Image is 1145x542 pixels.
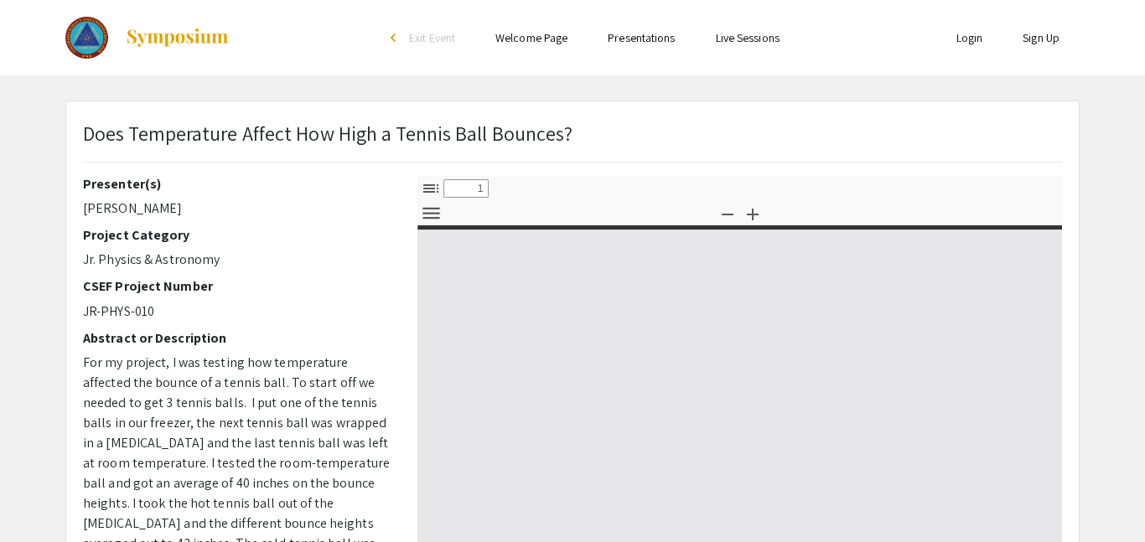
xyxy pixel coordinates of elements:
a: The 2023 Colorado Science & Engineering Fair [65,17,230,59]
a: Live Sessions [716,30,780,45]
h2: Presenter(s) [83,176,392,192]
span: Exit Event [409,30,455,45]
p: [PERSON_NAME] [83,199,392,219]
h2: Abstract or Description [83,330,392,346]
div: arrow_back_ios [391,33,401,43]
p: Does Temperature Affect How High a Tennis Ball Bounces? [83,118,573,148]
h2: CSEF Project Number [83,278,392,294]
a: Presentations [608,30,675,45]
button: Tools [417,201,445,225]
p: JR-PHYS-010 [83,302,392,322]
a: Sign Up [1023,30,1060,45]
a: Welcome Page [495,30,567,45]
img: The 2023 Colorado Science & Engineering Fair [65,17,108,59]
h2: Project Category [83,227,392,243]
button: Zoom In [738,201,767,225]
button: Zoom Out [713,201,742,225]
a: Login [956,30,983,45]
button: Toggle Sidebar [417,176,445,200]
input: Page [443,179,489,198]
img: Symposium by ForagerOne [125,28,230,48]
p: Jr. Physics & Astronomy [83,250,392,270]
